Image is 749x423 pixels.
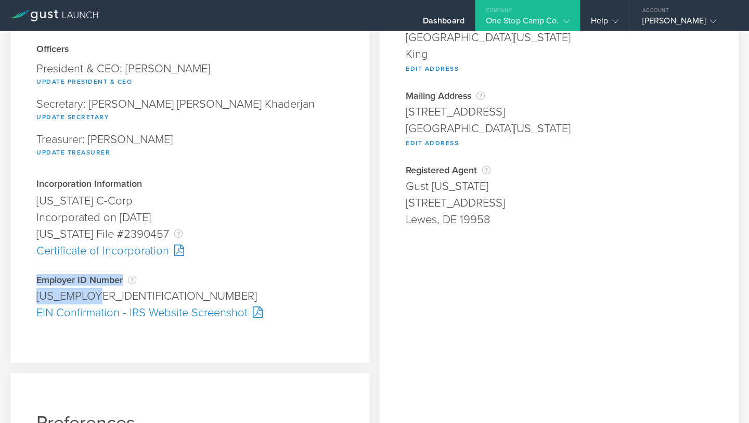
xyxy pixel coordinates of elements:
[406,29,713,46] div: [GEOGRAPHIC_DATA][US_STATE]
[423,16,464,31] div: Dashboard
[406,104,713,120] div: [STREET_ADDRESS]
[406,62,459,75] button: Edit Address
[36,75,132,88] button: Update President & CEO
[36,209,343,226] div: Incorporated on [DATE]
[36,111,109,123] button: Update Secretary
[406,195,713,211] div: [STREET_ADDRESS]
[36,45,343,55] div: Officers
[406,211,713,228] div: Lewes, DE 19958
[406,137,459,149] button: Edit Address
[36,146,110,159] button: Update Treasurer
[36,242,343,259] div: Certificate of Incorporation
[36,304,343,321] div: EIN Confirmation - IRS Website Screenshot
[36,58,343,93] div: President & CEO: [PERSON_NAME]
[406,165,713,175] div: Registered Agent
[406,178,713,195] div: Gust [US_STATE]
[642,16,731,31] div: [PERSON_NAME]
[406,46,713,62] div: King
[406,120,713,137] div: [GEOGRAPHIC_DATA][US_STATE]
[36,180,343,190] div: Incorporation Information
[36,193,343,209] div: [US_STATE] C-Corp
[36,93,343,129] div: Secretary: [PERSON_NAME] [PERSON_NAME] Khaderjan
[36,288,343,304] div: [US_EMPLOYER_IDENTIFICATION_NUMBER]
[591,16,618,31] div: Help
[36,275,343,285] div: Employer ID Number
[697,373,749,423] iframe: Chat Widget
[36,129,343,164] div: Treasurer: [PERSON_NAME]
[486,16,570,31] div: One Stop Camp Co.
[36,226,343,242] div: [US_STATE] File #2390457
[406,91,713,101] div: Mailing Address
